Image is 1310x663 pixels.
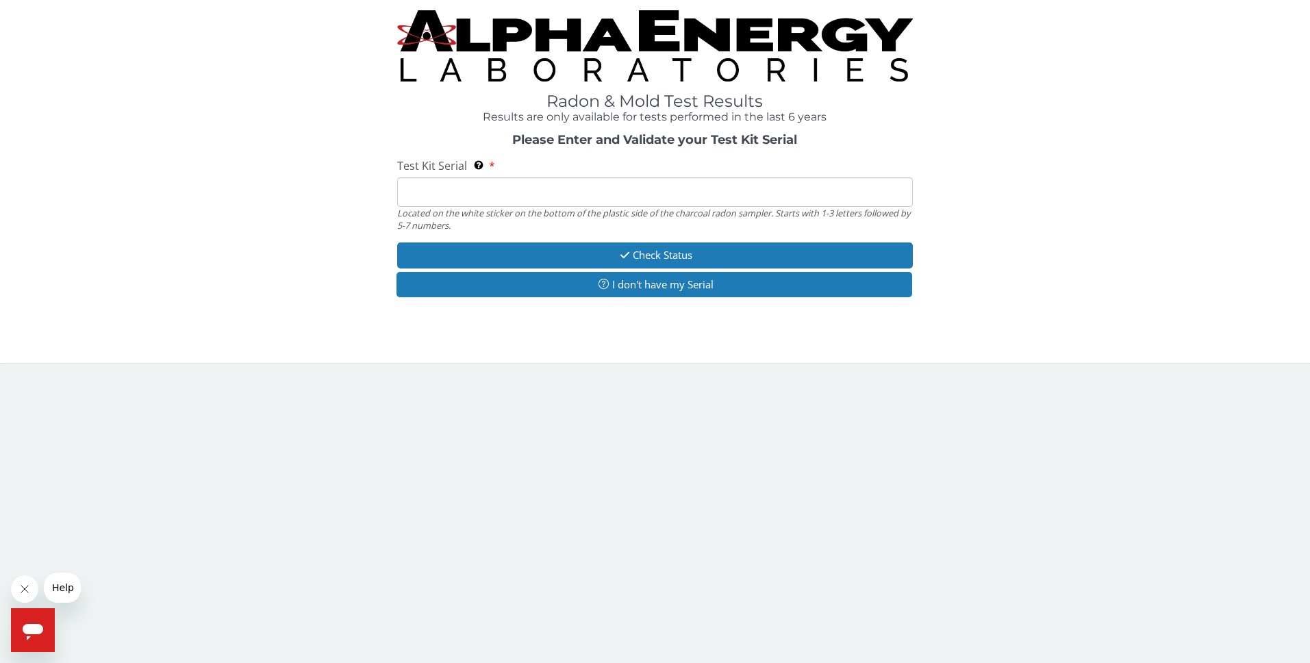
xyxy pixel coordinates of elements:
[11,575,38,603] iframe: Close message
[397,92,913,110] h1: Radon & Mold Test Results
[397,242,913,268] button: Check Status
[397,111,913,123] h4: Results are only available for tests performed in the last 6 years
[397,10,913,82] img: TightCrop.jpg
[512,132,797,147] strong: Please Enter and Validate your Test Kit Serial
[44,573,81,603] iframe: Message from company
[396,272,912,297] button: I don't have my Serial
[397,207,913,232] div: Located on the white sticker on the bottom of the plastic side of the charcoal radon sampler. Sta...
[11,608,55,652] iframe: Button to launch messaging window
[397,158,467,173] span: Test Kit Serial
